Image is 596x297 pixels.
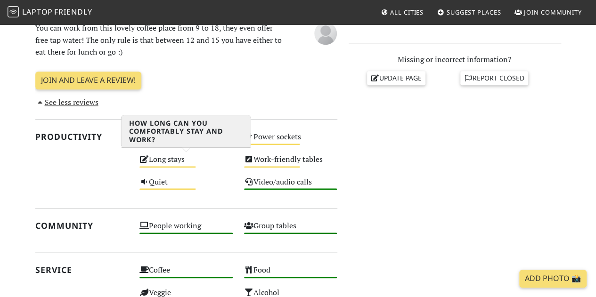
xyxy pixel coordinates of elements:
span: Anonymous [314,27,337,38]
div: Long stays [134,153,238,175]
h2: Community [35,221,129,231]
a: See less reviews [35,97,98,107]
p: Missing or incorrect information? [349,54,561,66]
div: Quiet [134,175,238,198]
a: Update page [367,71,425,85]
a: LaptopFriendly LaptopFriendly [8,4,92,21]
span: Join Community [524,8,582,16]
p: You can work from this lovely coffee place from 9 to 18, they even offer free tap water! The only... [30,22,291,58]
div: People working [134,219,238,241]
h2: Productivity [35,132,129,142]
a: Join and leave a review! [35,72,141,89]
span: All Cities [390,8,424,16]
h3: How long can you comfortably stay and work? [122,115,251,148]
a: Report closed [460,71,528,85]
div: Food [238,263,343,286]
a: All Cities [377,4,427,21]
img: LaptopFriendly [8,6,19,17]
span: Friendly [54,7,92,17]
div: Group tables [238,219,343,241]
div: Power sockets [238,130,343,153]
div: Work-friendly tables [238,153,343,175]
h2: Service [35,265,129,275]
img: blank-535327c66bd565773addf3077783bbfce4b00ec00e9fd257753287c682c7fa38.png [314,22,337,45]
div: Coffee [134,263,238,286]
span: Suggest Places [447,8,501,16]
div: Video/audio calls [238,175,343,198]
a: Suggest Places [433,4,505,21]
span: Laptop [22,7,53,17]
a: Join Community [511,4,586,21]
